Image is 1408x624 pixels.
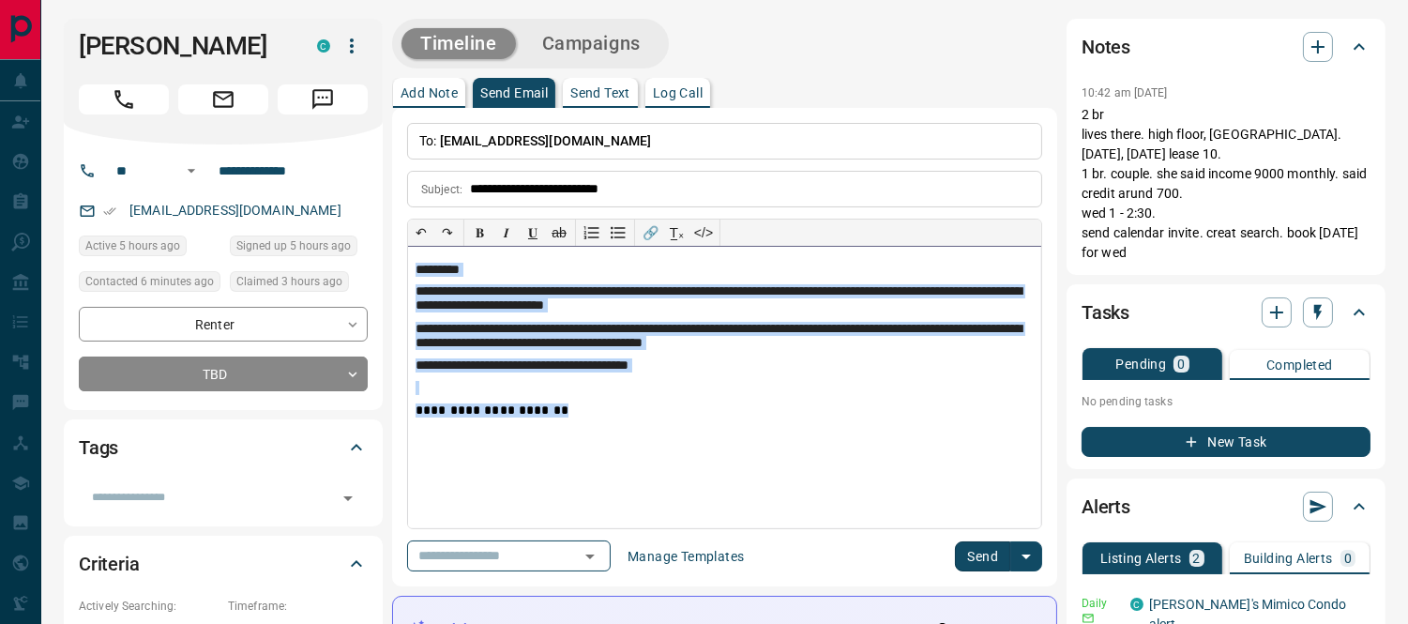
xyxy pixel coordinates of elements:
span: Email [178,84,268,114]
h1: [PERSON_NAME] [79,31,289,61]
p: Listing Alerts [1100,552,1182,565]
p: 10:42 am [DATE] [1082,86,1168,99]
button: Send [955,541,1010,571]
p: Actively Searching: [79,598,219,615]
p: Completed [1266,358,1333,372]
button: Open [335,485,361,511]
div: Tags [79,425,368,470]
div: split button [955,541,1042,571]
div: Notes [1082,24,1370,69]
p: 0 [1177,358,1185,371]
button: New Task [1082,427,1370,457]
p: To: [407,123,1042,160]
h2: Alerts [1082,492,1130,522]
p: Log Call [653,86,703,99]
h2: Criteria [79,549,140,579]
div: Tue Aug 19 2025 [79,236,220,262]
p: Daily [1082,595,1119,612]
p: 2 [1193,552,1201,565]
button: Bullet list [605,220,631,246]
button: Numbered list [579,220,605,246]
div: TBD [79,357,368,391]
button: Manage Templates [616,541,755,571]
h2: Tasks [1082,297,1129,327]
h2: Notes [1082,32,1130,62]
button: Open [180,160,203,182]
svg: Email Verified [103,205,116,218]
button: ab [546,220,572,246]
p: Send Text [570,86,630,99]
span: Call [79,84,169,114]
div: Tasks [1082,290,1370,335]
p: Subject: [421,181,462,198]
s: ab [552,225,567,240]
p: Send Email [480,86,548,99]
p: No pending tasks [1082,388,1370,416]
span: [EMAIL_ADDRESS][DOMAIN_NAME] [440,133,652,148]
p: 0 [1344,552,1352,565]
div: condos.ca [317,39,330,53]
span: Active 5 hours ago [85,236,180,255]
button: </> [690,220,717,246]
div: Criteria [79,541,368,586]
button: Timeline [401,28,516,59]
button: T̲ₓ [664,220,690,246]
button: ↷ [434,220,461,246]
h2: Tags [79,433,118,463]
button: Open [577,543,603,570]
p: 2 br lives there. high floor, [GEOGRAPHIC_DATA]. [DATE], [DATE] lease 10. 1 br. couple. she said ... [1082,105,1370,263]
p: Pending [1115,358,1166,371]
span: Contacted 6 minutes ago [85,272,214,291]
p: Building Alerts [1244,552,1333,565]
p: Timeframe: [228,598,368,615]
button: ↶ [408,220,434,246]
div: Alerts [1082,484,1370,529]
a: [EMAIL_ADDRESS][DOMAIN_NAME] [129,203,341,218]
button: Campaigns [523,28,659,59]
button: 🔗 [638,220,664,246]
div: Tue Aug 19 2025 [230,236,368,262]
div: condos.ca [1130,598,1143,611]
span: Signed up 5 hours ago [236,236,351,255]
p: Add Note [401,86,458,99]
span: Message [278,84,368,114]
button: 𝑰 [493,220,520,246]
div: Tue Aug 19 2025 [79,271,220,297]
div: Tue Aug 19 2025 [230,271,368,297]
div: Renter [79,307,368,342]
button: 𝐁 [467,220,493,246]
button: 𝐔 [520,220,546,246]
span: 𝐔 [528,225,537,240]
span: Claimed 3 hours ago [236,272,342,291]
